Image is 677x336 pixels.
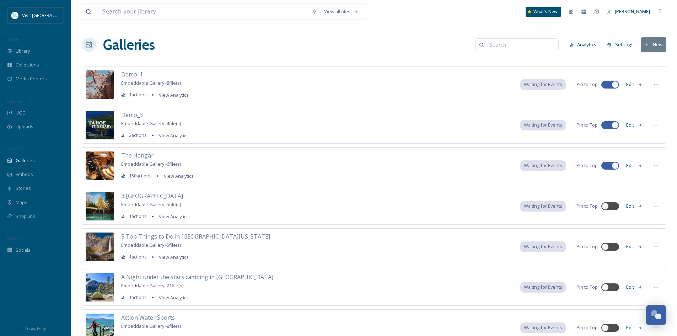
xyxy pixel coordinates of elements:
[16,157,35,164] span: Galleries
[155,131,189,140] a: View Analytics
[321,5,362,18] a: View all files
[16,199,27,206] span: Maps
[7,236,21,241] span: SOCIALS
[129,132,147,139] span: 2 actions
[155,253,189,261] a: View Analytics
[16,110,25,116] span: UGC
[121,233,270,240] span: 5 Top Things to Do in [GEOGRAPHIC_DATA][US_STATE]
[566,38,600,52] button: Analytics
[524,81,562,88] span: Waiting for Events
[155,293,189,302] a: View Analytics
[576,162,598,169] span: Pin to Top
[576,81,598,88] span: Pin to Top
[16,62,39,68] span: Collections
[86,151,114,180] img: 55d03c6c-6857-4b37-97bf-ab586b3bdfd7.jpg
[22,12,77,18] span: Visit [GEOGRAPHIC_DATA]
[615,8,650,15] span: [PERSON_NAME]
[86,111,114,139] img: 2fd5f616-ada2-44c7-8e57-62af5d9e8e3d.jpg
[623,199,646,213] button: Edit
[7,146,23,151] span: WIDGETS
[86,70,114,99] img: bd90900e-6eea-4165-acf3-bfcea1e17f9c.jpg
[16,185,31,192] span: Stories
[86,192,114,220] img: e956d102-534b-4997-8867-4aaa876639bf.jpg
[576,284,598,290] span: Pin to Top
[603,5,654,18] a: [PERSON_NAME]
[526,7,561,17] a: What's New
[159,92,189,98] span: View Analytics
[566,38,604,52] a: Analytics
[576,203,598,209] span: Pin to Top
[7,98,22,104] span: COLLECT
[121,323,181,329] span: Embeddable Gallery - 8 file(s)
[164,173,194,179] span: View Analytics
[103,34,155,55] a: Galleries
[16,48,30,54] span: Library
[524,122,562,128] span: Waiting for Events
[7,37,20,42] span: MEDIA
[524,203,562,209] span: Waiting for Events
[524,324,562,331] span: Waiting for Events
[16,213,35,220] span: SnapLink
[576,324,598,331] span: Pin to Top
[159,213,189,220] span: View Analytics
[576,122,598,128] span: Pin to Top
[129,172,152,179] span: 150 actions
[11,12,18,19] img: download.jpeg
[603,38,637,52] button: Settings
[160,172,194,180] a: View Analytics
[16,171,33,178] span: Embeds
[576,243,598,250] span: Pin to Top
[16,75,47,82] span: Media Centres
[121,80,181,86] span: Embeddable Gallery - 8 file(s)
[16,123,33,130] span: Uploads
[121,120,181,127] span: Embeddable Gallery - 4 file(s)
[25,326,46,331] span: Privacy Policy
[524,162,562,169] span: Waiting for Events
[641,37,666,52] button: New
[121,282,183,289] span: Embeddable Gallery - 21 file(s)
[121,201,181,208] span: Embeddable Gallery - 5 file(s)
[98,4,308,20] input: Search your library
[646,305,666,325] button: Open Chat
[159,254,189,260] span: View Analytics
[121,314,175,321] span: Action Water Sports
[25,324,46,332] a: Privacy Policy
[623,118,646,132] button: Edit
[16,247,31,254] span: Socials
[159,294,189,301] span: View Analytics
[129,213,147,220] span: 1 actions
[623,78,646,91] button: Edit
[86,273,114,302] img: 34a547f9-23e6-4d8a-b363-4c68062a001f.jpg
[121,192,183,200] span: 3 [GEOGRAPHIC_DATA]
[121,242,181,248] span: Embeddable Gallery - 5 file(s)
[121,151,154,159] span: The Hangar
[129,91,147,98] span: 1 actions
[121,161,181,167] span: Embeddable Gallery - 6 file(s)
[129,254,147,260] span: 1 actions
[623,321,646,335] button: Edit
[121,70,143,78] span: Demo_1
[121,111,143,119] span: Demo_3
[623,280,646,294] button: Edit
[129,294,147,301] span: 1 actions
[155,212,189,221] a: View Analytics
[623,159,646,172] button: Edit
[121,273,273,281] span: A Night under the stars camping in [GEOGRAPHIC_DATA]
[623,240,646,254] button: Edit
[155,91,189,99] a: View Analytics
[524,284,562,290] span: Waiting for Events
[86,233,114,261] img: ad8a6ef9-eb49-43d6-8da9-91e43784ed07.jpg
[524,243,562,250] span: Waiting for Events
[486,38,555,52] input: Search
[603,38,641,52] a: Settings
[159,132,189,139] span: View Analytics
